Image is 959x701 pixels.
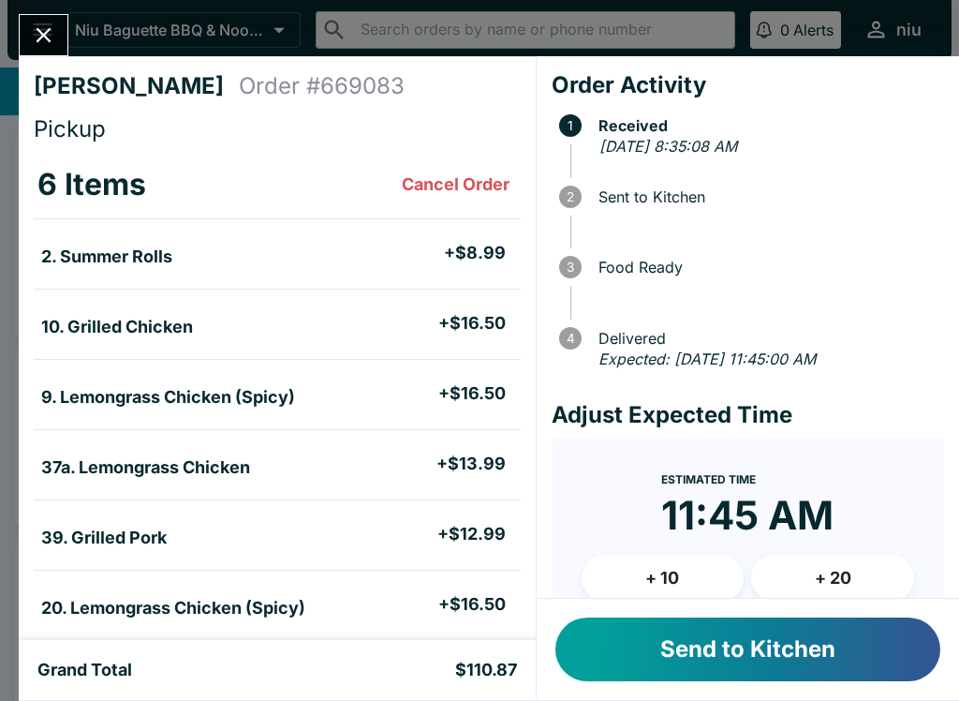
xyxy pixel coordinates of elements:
[567,189,574,204] text: 2
[589,259,944,276] span: Food Ready
[566,331,574,346] text: 4
[394,166,517,203] button: Cancel Order
[34,151,521,640] table: orders table
[552,401,944,429] h4: Adjust Expected Time
[41,597,305,619] h5: 20. Lemongrass Chicken (Spicy)
[589,188,944,205] span: Sent to Kitchen
[589,117,944,134] span: Received
[552,71,944,99] h4: Order Activity
[751,555,914,602] button: + 20
[239,72,405,100] h4: Order # 669083
[438,312,506,335] h5: + $16.50
[599,137,737,156] em: [DATE] 8:35:08 AM
[598,350,816,368] em: Expected: [DATE] 11:45:00 AM
[444,242,506,264] h5: + $8.99
[661,472,756,486] span: Estimated Time
[37,659,132,681] h5: Grand Total
[568,118,573,133] text: 1
[438,593,506,616] h5: + $16.50
[20,15,67,55] button: Close
[455,659,517,681] h5: $110.87
[555,618,940,681] button: Send to Kitchen
[436,453,506,475] h5: + $13.99
[34,72,239,100] h4: [PERSON_NAME]
[661,491,834,540] time: 11:45 AM
[437,523,506,545] h5: + $12.99
[41,386,295,409] h5: 9. Lemongrass Chicken (Spicy)
[582,555,745,602] button: + 10
[438,382,506,405] h5: + $16.50
[41,527,167,549] h5: 39. Grilled Pork
[37,166,146,203] h3: 6 Items
[567,260,574,275] text: 3
[34,115,106,142] span: Pickup
[41,246,172,268] h5: 2. Summer Rolls
[41,456,250,479] h5: 37a. Lemongrass Chicken
[589,330,944,347] span: Delivered
[41,316,193,338] h5: 10. Grilled Chicken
